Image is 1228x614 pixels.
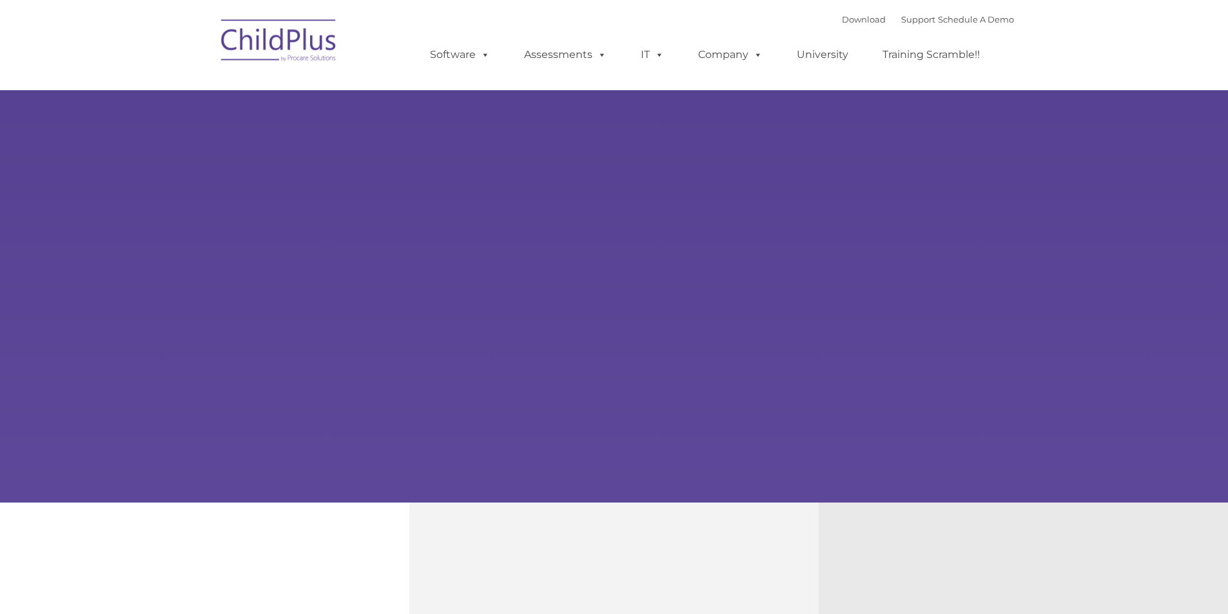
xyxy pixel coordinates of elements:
[870,42,993,68] a: Training Scramble!!
[215,10,344,75] img: ChildPlus by Procare Solutions
[628,42,677,68] a: IT
[784,42,861,68] a: University
[938,14,1014,24] a: Schedule A Demo
[842,14,1014,24] font: |
[901,14,935,24] a: Support
[842,14,886,24] a: Download
[511,42,619,68] a: Assessments
[417,42,503,68] a: Software
[685,42,775,68] a: Company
